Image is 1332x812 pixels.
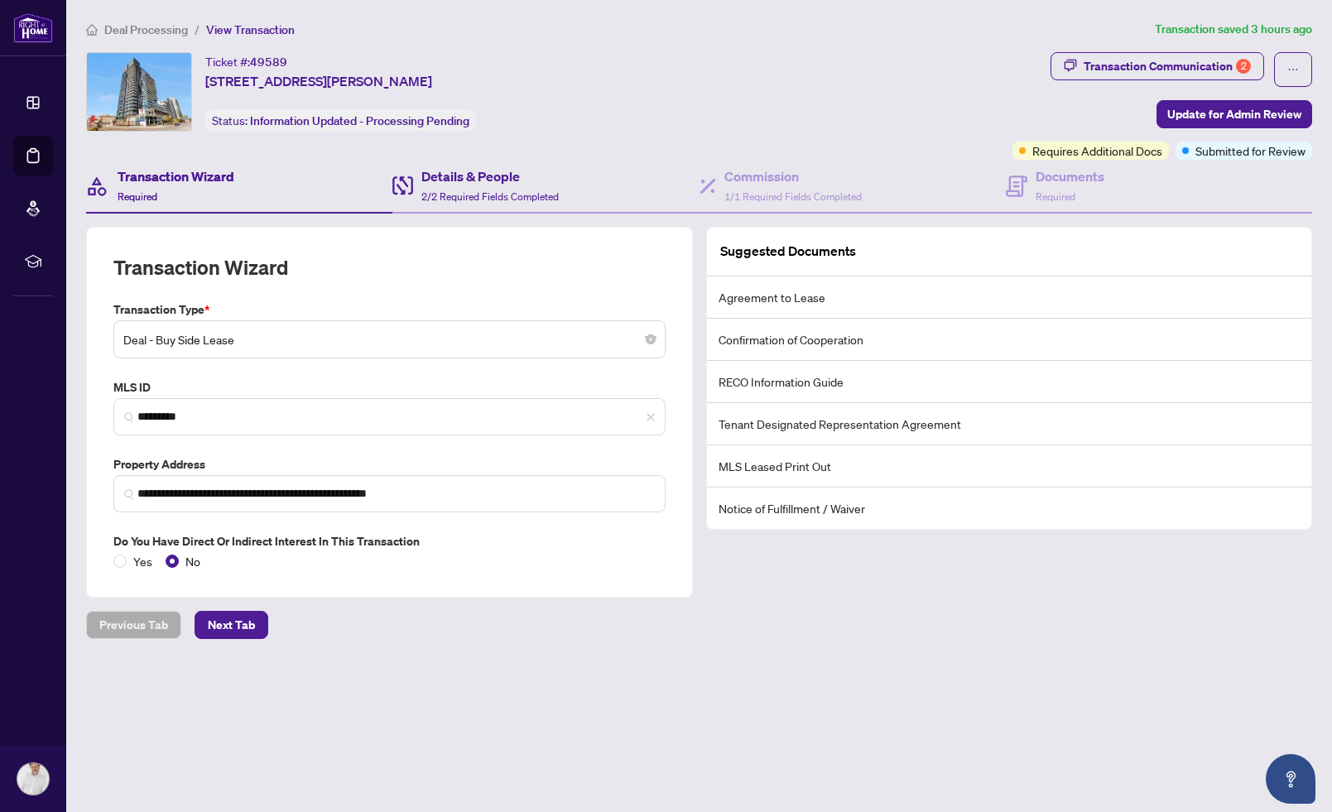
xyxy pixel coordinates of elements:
[1084,53,1251,79] div: Transaction Communication
[1051,52,1264,80] button: Transaction Communication2
[86,611,181,639] button: Previous Tab
[707,276,1312,319] li: Agreement to Lease
[206,22,295,37] span: View Transaction
[646,412,656,422] span: close
[707,361,1312,403] li: RECO Information Guide
[1032,142,1162,160] span: Requires Additional Docs
[113,300,666,319] label: Transaction Type
[1195,142,1306,160] span: Submitted for Review
[1236,59,1251,74] div: 2
[1287,64,1299,75] span: ellipsis
[205,71,432,91] span: [STREET_ADDRESS][PERSON_NAME]
[118,190,157,203] span: Required
[87,53,191,131] img: IMG-C12268554_1.jpg
[707,445,1312,488] li: MLS Leased Print Out
[1167,101,1301,127] span: Update for Admin Review
[1036,190,1075,203] span: Required
[113,532,666,550] label: Do you have direct or indirect interest in this transaction
[1266,754,1315,804] button: Open asap
[195,20,200,39] li: /
[113,378,666,396] label: MLS ID
[104,22,188,37] span: Deal Processing
[1155,20,1312,39] article: Transaction saved 3 hours ago
[195,611,268,639] button: Next Tab
[17,763,49,795] img: Profile Icon
[421,190,559,203] span: 2/2 Required Fields Completed
[113,254,288,281] h2: Transaction Wizard
[707,403,1312,445] li: Tenant Designated Representation Agreement
[250,113,469,128] span: Information Updated - Processing Pending
[208,612,255,638] span: Next Tab
[118,166,234,186] h4: Transaction Wizard
[123,324,656,355] span: Deal - Buy Side Lease
[113,455,666,473] label: Property Address
[421,166,559,186] h4: Details & People
[124,412,134,422] img: search_icon
[720,241,856,262] article: Suggested Documents
[1036,166,1104,186] h4: Documents
[86,24,98,36] span: home
[707,488,1312,529] li: Notice of Fulfillment / Waiver
[179,552,207,570] span: No
[724,190,862,203] span: 1/1 Required Fields Completed
[646,334,656,344] span: close-circle
[250,55,287,70] span: 49589
[127,552,159,570] span: Yes
[205,52,287,71] div: Ticket #:
[724,166,862,186] h4: Commission
[13,12,53,43] img: logo
[707,319,1312,361] li: Confirmation of Cooperation
[124,489,134,499] img: search_icon
[1156,100,1312,128] button: Update for Admin Review
[205,109,476,132] div: Status:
